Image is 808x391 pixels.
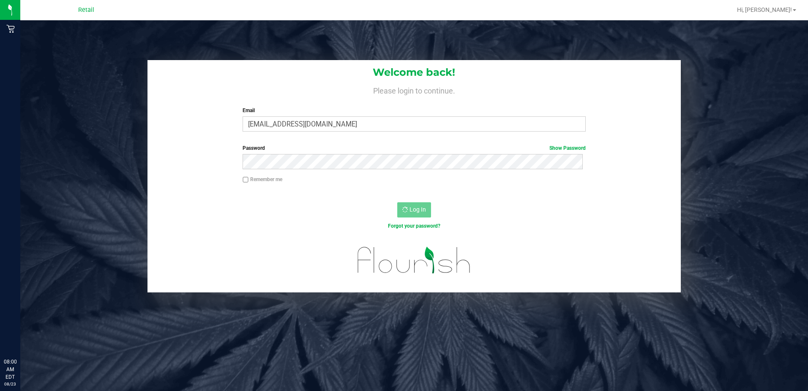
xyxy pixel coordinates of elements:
[737,6,792,13] span: Hi, [PERSON_NAME]!
[243,145,265,151] span: Password
[4,358,16,381] p: 08:00 AM EDT
[549,145,586,151] a: Show Password
[6,25,15,33] inline-svg: Retail
[409,206,426,213] span: Log In
[243,177,248,183] input: Remember me
[147,67,681,78] h1: Welcome back!
[78,6,94,14] span: Retail
[397,202,431,218] button: Log In
[347,239,481,282] img: flourish_logo.svg
[243,107,586,114] label: Email
[243,176,282,183] label: Remember me
[4,381,16,387] p: 08/23
[388,223,440,229] a: Forgot your password?
[147,85,681,95] h4: Please login to continue.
